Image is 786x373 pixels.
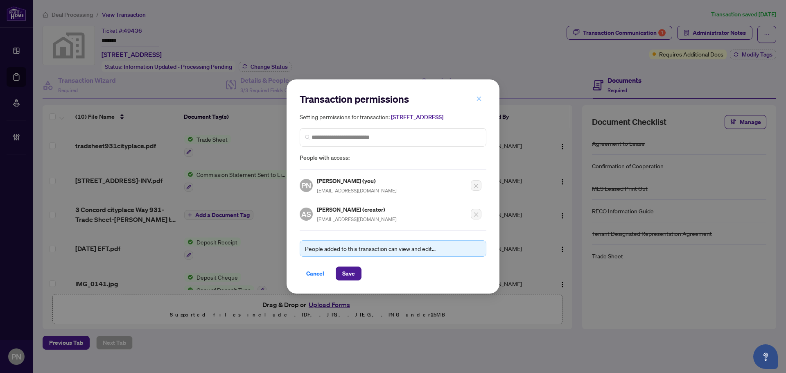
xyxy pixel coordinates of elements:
button: Save [336,267,361,280]
span: Cancel [306,267,324,280]
h5: [PERSON_NAME] (creator) [317,205,397,214]
span: AS [301,208,311,220]
span: People with access: [300,153,486,163]
h5: [PERSON_NAME] (you) [317,176,397,185]
h2: Transaction permissions [300,93,486,106]
span: [EMAIL_ADDRESS][DOMAIN_NAME] [317,216,397,222]
span: Save [342,267,355,280]
h5: Setting permissions for transaction: [300,112,486,122]
button: Open asap [753,344,778,369]
span: PN [301,180,311,191]
span: [EMAIL_ADDRESS][DOMAIN_NAME] [317,188,397,194]
span: close [476,96,482,102]
span: [STREET_ADDRESS] [391,113,443,121]
img: search_icon [305,135,310,140]
div: People added to this transaction can view and edit... [305,244,481,253]
button: Cancel [300,267,331,280]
